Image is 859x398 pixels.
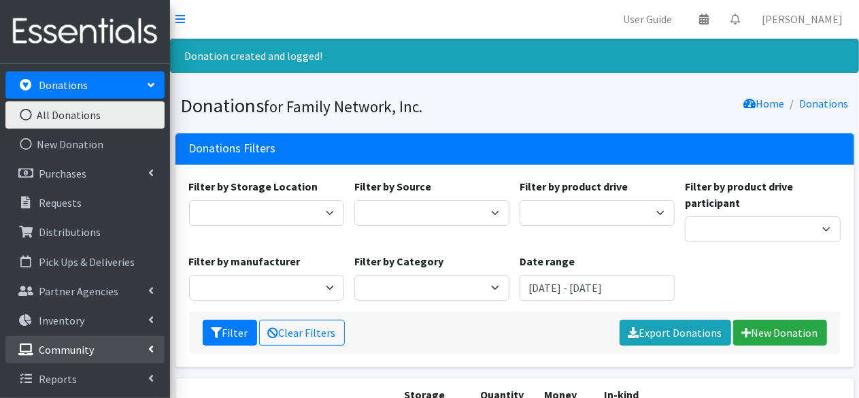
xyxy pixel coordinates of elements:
[170,39,859,73] div: Donation created and logged!
[39,78,88,92] p: Donations
[5,365,165,393] a: Reports
[189,253,301,269] label: Filter by manufacturer
[203,320,257,346] button: Filter
[39,255,135,269] p: Pick Ups & Deliveries
[354,253,443,269] label: Filter by Category
[39,167,86,180] p: Purchases
[5,218,165,246] a: Distributions
[520,275,675,301] input: January 1, 2011 - December 31, 2011
[620,320,731,346] a: Export Donations
[39,284,118,298] p: Partner Agencies
[5,278,165,305] a: Partner Agencies
[39,343,94,356] p: Community
[5,160,165,187] a: Purchases
[5,189,165,216] a: Requests
[5,71,165,99] a: Donations
[39,225,101,239] p: Distributions
[5,336,165,363] a: Community
[354,178,431,195] label: Filter by Source
[265,97,423,116] small: for Family Network, Inc.
[181,94,510,118] h1: Donations
[5,101,165,129] a: All Donations
[189,142,276,156] h3: Donations Filters
[5,131,165,158] a: New Donation
[520,178,628,195] label: Filter by product drive
[39,372,77,386] p: Reports
[5,248,165,276] a: Pick Ups & Deliveries
[733,320,827,346] a: New Donation
[751,5,854,33] a: [PERSON_NAME]
[520,253,575,269] label: Date range
[5,307,165,334] a: Inventory
[800,97,849,110] a: Donations
[744,97,785,110] a: Home
[612,5,683,33] a: User Guide
[39,196,82,210] p: Requests
[39,314,84,327] p: Inventory
[685,178,840,211] label: Filter by product drive participant
[5,9,165,54] img: HumanEssentials
[189,178,318,195] label: Filter by Storage Location
[259,320,345,346] a: Clear Filters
